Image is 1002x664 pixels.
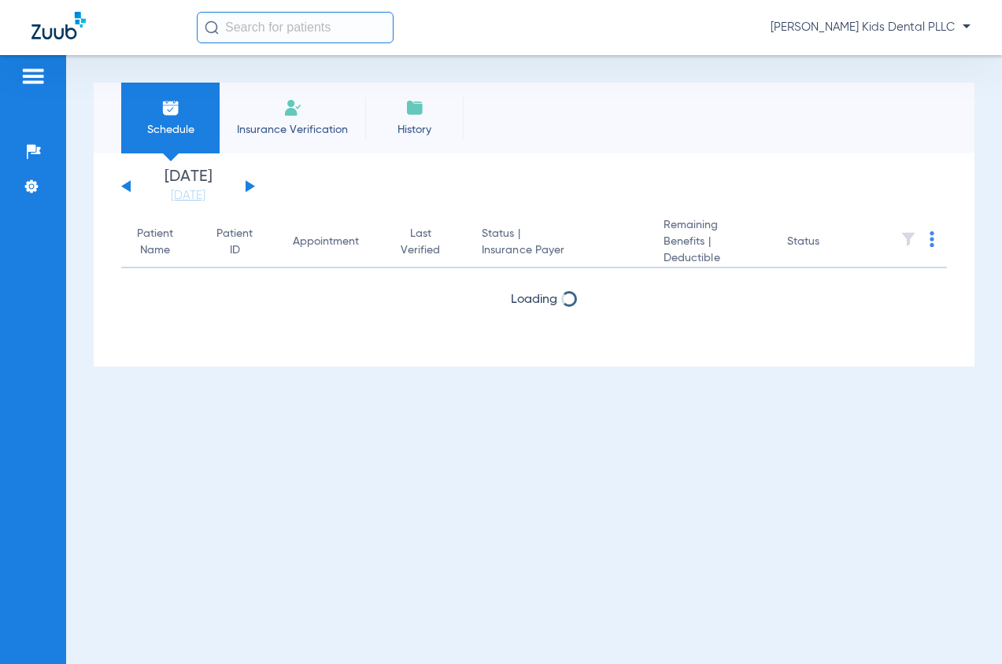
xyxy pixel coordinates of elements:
[231,122,353,138] span: Insurance Verification
[771,20,971,35] span: [PERSON_NAME] Kids Dental PLLC
[205,20,219,35] img: Search Icon
[651,217,775,268] th: Remaining Benefits |
[216,226,268,259] div: Patient ID
[930,231,934,247] img: group-dot-blue.svg
[405,98,424,117] img: History
[664,250,762,267] span: Deductible
[399,226,442,259] div: Last Verified
[141,169,235,204] li: [DATE]
[283,98,302,117] img: Manual Insurance Verification
[20,67,46,86] img: hamburger-icon
[216,226,253,259] div: Patient ID
[399,226,457,259] div: Last Verified
[900,231,916,247] img: filter.svg
[141,188,235,204] a: [DATE]
[293,234,359,250] div: Appointment
[134,226,190,259] div: Patient Name
[482,242,638,259] span: Insurance Payer
[511,293,557,306] span: Loading
[293,234,373,250] div: Appointment
[31,12,86,39] img: Zuub Logo
[133,122,208,138] span: Schedule
[775,217,881,268] th: Status
[134,226,176,259] div: Patient Name
[469,217,651,268] th: Status |
[377,122,452,138] span: History
[161,98,180,117] img: Schedule
[197,12,394,43] input: Search for patients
